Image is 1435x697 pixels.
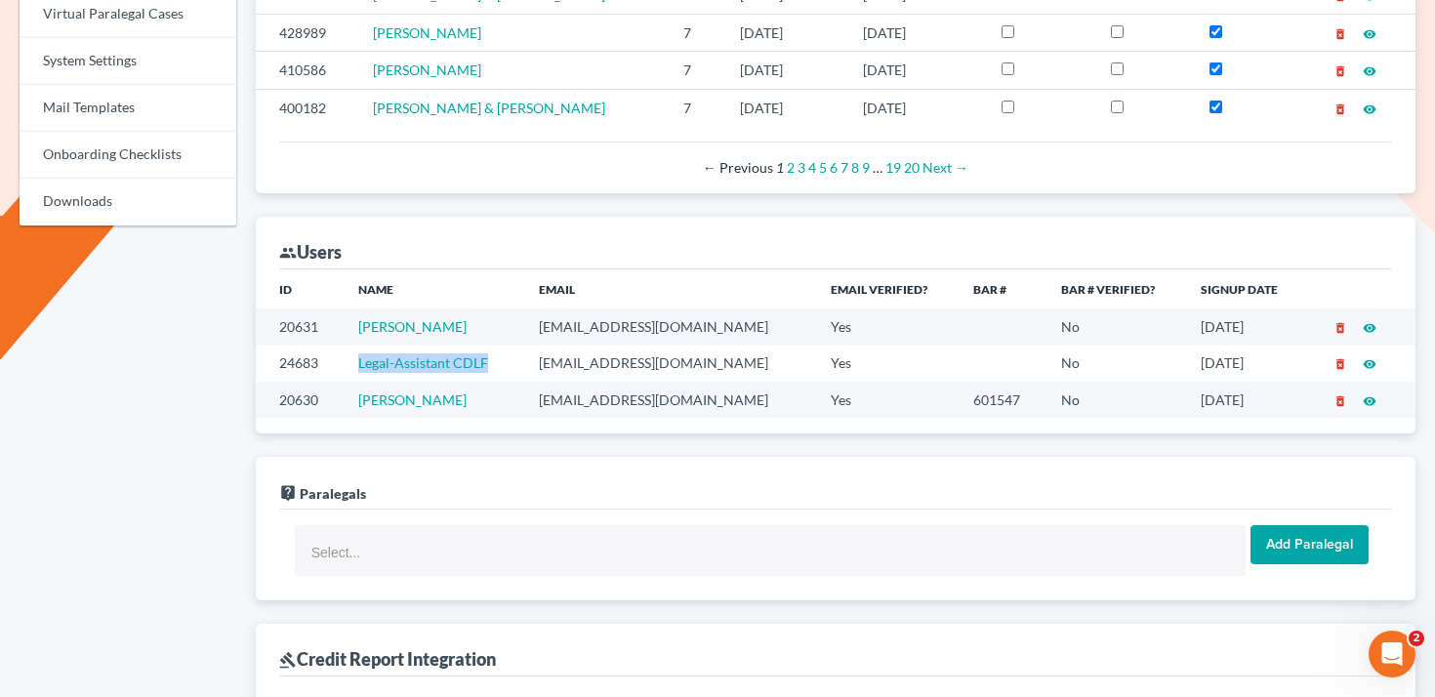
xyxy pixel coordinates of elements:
a: Legal-Assistant CDLF [358,354,488,371]
td: [DATE] [1185,346,1306,382]
td: No [1045,382,1185,418]
i: delete_forever [1333,321,1347,335]
td: [EMAIL_ADDRESS][DOMAIN_NAME] [523,382,815,418]
td: [DATE] [1185,382,1306,418]
td: [DATE] [847,52,986,89]
a: Downloads [20,179,236,225]
em: Page 1 [776,159,784,176]
i: group [279,244,297,262]
td: 428989 [256,14,357,51]
i: delete_forever [1333,357,1347,371]
a: Mail Templates [20,85,236,132]
a: Page 9 [862,159,870,176]
a: delete_forever [1333,391,1347,408]
td: [DATE] [847,89,986,126]
td: [DATE] [724,52,847,89]
div: Credit Report Integration [279,647,496,671]
td: 24683 [256,346,344,382]
a: delete_forever [1333,24,1347,41]
a: delete_forever [1333,354,1347,371]
a: [PERSON_NAME] [358,391,467,408]
td: 7 [668,52,724,89]
td: [DATE] [724,14,847,51]
th: Name [343,269,523,308]
div: Users [279,240,342,264]
a: Page 4 [808,159,816,176]
a: visibility [1363,318,1376,335]
i: visibility [1363,102,1376,116]
td: 400182 [256,89,357,126]
th: Signup Date [1185,269,1306,308]
th: ID [256,269,344,308]
input: Add Paralegal [1250,525,1369,564]
td: 20630 [256,382,344,418]
a: Page 20 [904,159,920,176]
a: Page 2 [787,159,795,176]
i: gavel [279,651,297,669]
i: visibility [1363,357,1376,371]
td: Yes [815,308,959,345]
td: [EMAIL_ADDRESS][DOMAIN_NAME] [523,308,815,345]
a: [PERSON_NAME] & [PERSON_NAME] [373,100,605,116]
a: visibility [1363,61,1376,78]
a: visibility [1363,24,1376,41]
td: 7 [668,14,724,51]
a: Page 8 [851,159,859,176]
span: … [873,159,882,176]
i: live_help [279,484,297,502]
a: visibility [1363,100,1376,116]
a: [PERSON_NAME] [373,61,481,78]
a: visibility [1363,354,1376,371]
i: visibility [1363,27,1376,41]
a: visibility [1363,391,1376,408]
a: Page 5 [819,159,827,176]
a: delete_forever [1333,100,1347,116]
span: Previous page [703,159,773,176]
i: delete_forever [1333,64,1347,78]
a: Page 19 [885,159,901,176]
span: 2 [1409,631,1424,646]
td: 601547 [958,382,1045,418]
a: [PERSON_NAME] [358,318,467,335]
td: [EMAIL_ADDRESS][DOMAIN_NAME] [523,346,815,382]
td: No [1045,308,1185,345]
a: Onboarding Checklists [20,132,236,179]
a: [PERSON_NAME] [373,24,481,41]
td: No [1045,346,1185,382]
a: Page 3 [798,159,805,176]
i: delete_forever [1333,102,1347,116]
th: Email [523,269,815,308]
td: [DATE] [1185,308,1306,345]
a: Page 7 [840,159,848,176]
td: Yes [815,346,959,382]
i: visibility [1363,64,1376,78]
th: Bar # [958,269,1045,308]
i: delete_forever [1333,27,1347,41]
i: delete_forever [1333,394,1347,408]
td: 20631 [256,308,344,345]
td: 7 [668,89,724,126]
td: [DATE] [724,89,847,126]
i: visibility [1363,394,1376,408]
th: Bar # Verified? [1045,269,1185,308]
i: visibility [1363,321,1376,335]
td: 410586 [256,52,357,89]
a: delete_forever [1333,61,1347,78]
td: Yes [815,382,959,418]
a: Page 6 [830,159,838,176]
a: delete_forever [1333,318,1347,335]
div: Pagination [295,158,1376,178]
a: Next page [922,159,968,176]
span: Paralegals [300,485,366,502]
td: [DATE] [847,14,986,51]
th: Email Verified? [815,269,959,308]
a: System Settings [20,38,236,85]
iframe: Intercom live chat [1369,631,1415,677]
